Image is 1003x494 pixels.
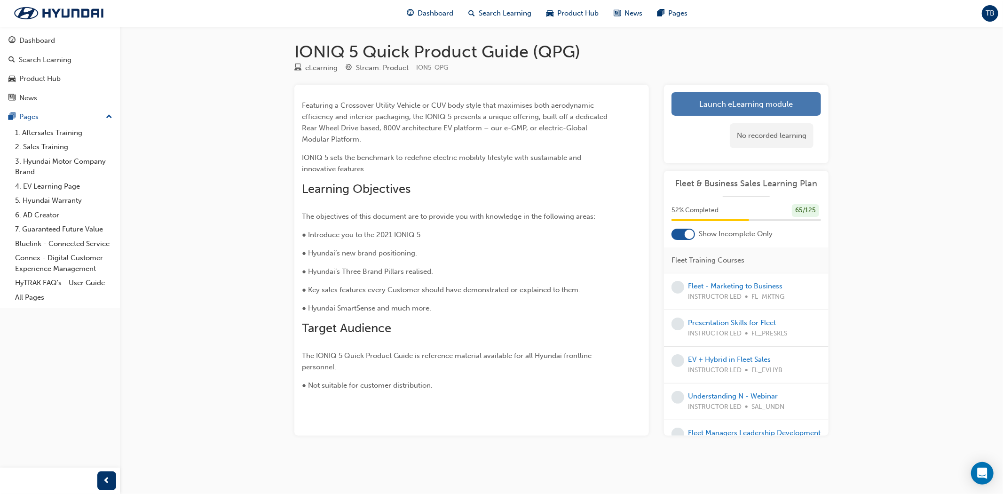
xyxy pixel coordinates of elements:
a: car-iconProduct Hub [539,4,607,23]
button: TB [982,5,998,22]
a: All Pages [11,290,116,305]
a: 5. Hyundai Warranty [11,193,116,208]
span: INSTRUCTOR LED [688,328,742,339]
span: up-icon [106,111,112,123]
span: news-icon [8,94,16,103]
span: guage-icon [407,8,414,19]
span: search-icon [469,8,475,19]
a: 7. Guaranteed Future Value [11,222,116,237]
div: Pages [19,112,39,122]
span: FL_PRESKLS [751,328,787,339]
span: Show Incomplete Only [699,229,773,239]
a: 4. EV Learning Page [11,179,116,194]
span: learningRecordVerb_NONE-icon [671,318,684,330]
div: Stream [345,62,409,74]
a: News [4,89,116,107]
a: Launch eLearning module [671,92,821,116]
span: SAL_UNDN [751,402,784,413]
span: Featuring a Crossover Utility Vehicle or CUV body style that maximises both aerodynamic efficienc... [302,101,609,143]
span: 52 % Completed [671,205,719,216]
button: Pages [4,108,116,126]
span: INSTRUCTOR LED [688,292,742,303]
span: car-icon [547,8,554,19]
img: Trak [5,3,113,23]
span: car-icon [8,75,16,83]
span: target-icon [345,64,352,72]
div: Product Hub [19,73,61,84]
span: ● Hyundai’s new brand positioning. [302,249,417,257]
div: Dashboard [19,35,55,46]
div: Type [294,62,338,74]
a: guage-iconDashboard [400,4,461,23]
span: learningRecordVerb_NONE-icon [671,428,684,440]
a: pages-iconPages [650,4,695,23]
a: Presentation Skills for Fleet [688,319,776,327]
div: No recorded learning [730,123,813,148]
div: Open Intercom Messenger [971,462,994,485]
a: HyTRAK FAQ's - User Guide [11,276,116,290]
a: Connex - Digital Customer Experience Management [11,251,116,276]
a: 3. Hyundai Motor Company Brand [11,154,116,179]
a: news-iconNews [607,4,650,23]
span: INSTRUCTOR LED [688,365,742,376]
span: learningRecordVerb_NONE-icon [671,281,684,294]
span: ● Not suitable for customer distribution. [302,381,433,390]
a: Dashboard [4,32,116,49]
span: learningResourceType_ELEARNING-icon [294,64,301,72]
a: Search Learning [4,51,116,69]
a: 1. Aftersales Training [11,126,116,140]
span: Target Audience [302,321,391,335]
span: ● Hyundai SmartSense and much more. [302,304,431,312]
span: Pages [669,8,688,19]
span: pages-icon [658,8,665,19]
span: FL_EVHYB [751,365,782,376]
span: The objectives of this document are to provide you with knowledge in the following areas: [302,212,595,221]
span: Product Hub [558,8,599,19]
span: learningRecordVerb_NONE-icon [671,391,684,404]
h1: IONIQ 5 Quick Product Guide (QPG) [294,41,829,62]
span: ● Introduce you to the 2021 IONIQ 5 [302,231,420,239]
span: Fleet Training Courses [671,255,744,266]
span: search-icon [8,56,15,64]
span: ● Key sales features every Customer should have demonstrated or explained to them. [302,286,580,294]
div: News [19,93,37,104]
span: FL_MKTNG [751,292,784,303]
span: learningRecordVerb_NONE-icon [671,354,684,367]
a: Bluelink - Connected Service [11,237,116,251]
span: prev-icon [103,475,111,487]
a: search-iconSearch Learning [461,4,539,23]
span: The IONIQ 5 Quick Product Guide is reference material available for all Hyundai frontline personnel. [302,351,593,371]
div: Stream: Product [356,63,409,73]
a: Product Hub [4,70,116,88]
div: eLearning [305,63,338,73]
div: Search Learning [19,55,71,65]
a: Fleet & Business Sales Learning Plan [671,178,821,189]
span: INSTRUCTOR LED [688,402,742,413]
span: Dashboard [418,8,454,19]
a: 2. Sales Training [11,140,116,154]
span: ● Hyundai’s Three Brand Pillars realised. [302,267,433,276]
a: Fleet - Marketing to Business [688,282,782,290]
span: Learning Objectives [302,182,411,196]
span: TB [986,8,995,19]
a: Understanding N - Webinar [688,392,778,400]
span: IONIQ 5 sets the benchmark to redefine electric mobility lifestyle with sustainable and innovativ... [302,153,583,173]
span: guage-icon [8,37,16,45]
div: 65 / 125 [792,204,819,217]
span: news-icon [614,8,621,19]
span: Search Learning [479,8,532,19]
a: Fleet Managers Leadership Development Program - 2022 - GROUP 1 [688,429,821,448]
span: Learning resource code [416,64,448,72]
a: 6. AD Creator [11,208,116,223]
span: pages-icon [8,113,16,121]
a: EV + Hybrid in Fleet Sales [688,355,771,364]
button: DashboardSearch LearningProduct HubNews [4,30,116,108]
span: News [625,8,643,19]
